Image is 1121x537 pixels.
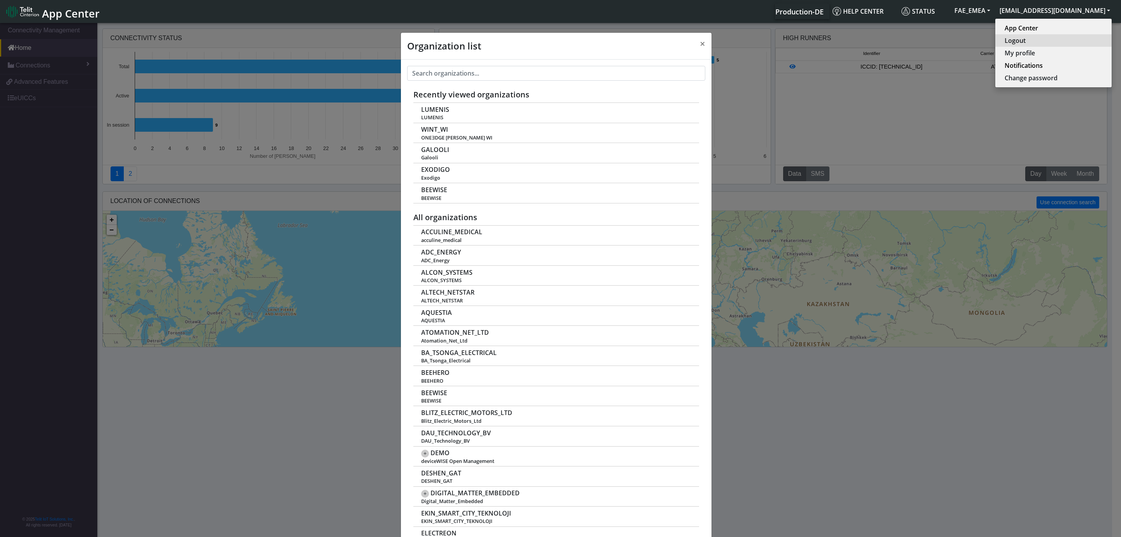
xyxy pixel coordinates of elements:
span: Production-DE [775,7,824,16]
span: ELECTREON [421,530,457,537]
img: knowledge.svg [833,7,841,16]
span: BEEHERO [421,369,450,376]
a: Notifications [1005,61,1102,70]
span: Galooli [421,155,691,161]
button: FAE_EMEA [950,4,995,18]
img: status.svg [901,7,910,16]
span: Help center [833,7,884,16]
a: App Center [1005,23,1102,33]
span: BEEWISE [421,398,691,404]
span: EXODIGO [421,166,450,173]
a: Status [898,4,950,19]
span: × [700,37,705,50]
span: Exodigo [421,175,691,181]
span: DAU_Technology_BV [421,438,691,444]
span: BLITZ_ELECTRIC_MOTORS_LTD [421,409,512,417]
span: DEMO [430,449,450,457]
span: DIGITAL_MATTER_EMBEDDED [430,489,520,497]
a: Your current platform instance [775,4,823,19]
span: AQUESTIA [421,318,691,323]
button: My profile [995,47,1112,59]
button: Notifications [995,59,1112,72]
span: ONEƎDGE [PERSON_NAME] WI [421,135,691,141]
button: [EMAIL_ADDRESS][DOMAIN_NAME] [995,4,1115,18]
span: DAU_TECHNOLOGY_BV [421,429,491,437]
span: ATOMATION_NET_LTD [421,329,489,336]
span: ACCULINE_MEDICAL [421,228,482,236]
a: Help center [829,4,898,19]
span: App Center [42,6,100,21]
span: + [421,490,429,498]
span: BEEWISE [421,389,447,397]
h4: Organization list [407,39,481,53]
span: EKIN_SMART_CITY_TEKNOLOJI [421,510,511,517]
img: logo-telit-cinterion-gw-new.png [6,5,39,18]
span: ADC_ENERGY [421,249,461,256]
span: ALTECH_NETSTAR [421,289,474,296]
span: deviceWISE Open Management [421,458,691,464]
span: acculine_medical [421,237,691,243]
span: DESHEN_GAT [421,478,691,484]
button: Change password [995,72,1112,84]
span: ALCON_SYSTEMS [421,277,691,283]
span: DESHEN_GAT [421,470,461,477]
span: ADC_Energy [421,258,691,263]
span: BEEWISE [421,195,691,201]
span: LUMENIS [421,115,691,120]
span: AQUESTIA [421,309,452,316]
input: Search organizations... [407,66,705,81]
span: ALTECH_NETSTAR [421,298,691,304]
span: ALCON_SYSTEMS [421,269,473,276]
span: Atomation_Net_Ltd [421,338,691,344]
span: BA_Tsonga_Electrical [421,358,691,364]
a: App Center [6,3,98,20]
span: + [421,450,429,458]
h5: Recently viewed organizations [413,90,699,99]
button: Logout [995,34,1112,47]
span: GALOOLI [421,146,449,154]
span: Status [901,7,935,16]
span: LUMENIS [421,106,449,113]
span: EKIN_SMART_CITY_TEKNOLOJI [421,518,691,524]
h5: All organizations [413,213,699,222]
span: BEEHERO [421,378,691,384]
span: BEEWISE [421,186,447,194]
button: App Center [995,22,1112,34]
span: Digital_Matter_Embedded [421,498,691,504]
span: BA_TSONGA_ELECTRICAL [421,349,497,357]
span: WINT_WI [421,126,448,133]
span: Blitz_Electric_Motors_Ltd [421,418,691,424]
